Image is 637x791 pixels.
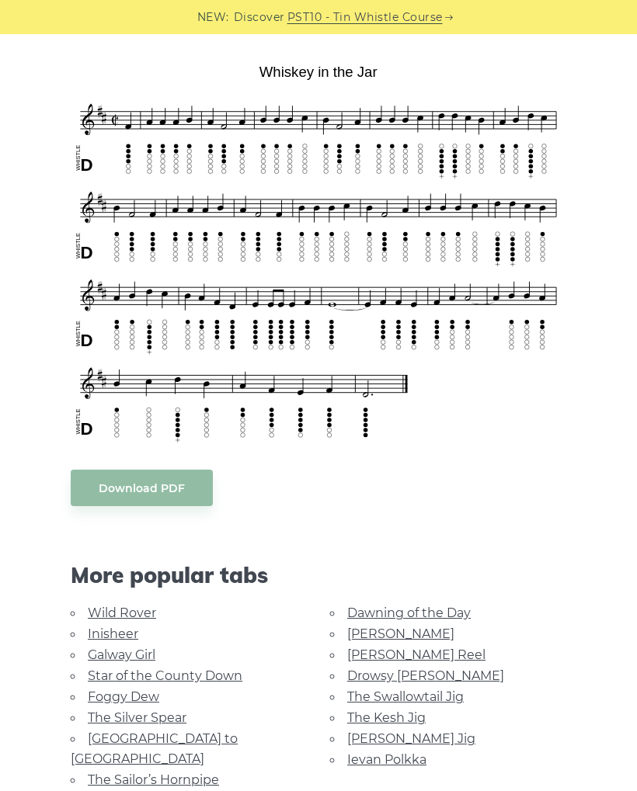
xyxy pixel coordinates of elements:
[347,689,464,704] a: The Swallowtail Jig
[88,626,138,641] a: Inisheer
[71,562,566,588] span: More popular tabs
[347,752,426,767] a: Ievan Polkka
[88,710,186,725] a: The Silver Spear
[71,731,238,766] a: [GEOGRAPHIC_DATA] to [GEOGRAPHIC_DATA]
[347,668,504,683] a: Drowsy [PERSON_NAME]
[88,772,219,787] a: The Sailor’s Hornpipe
[347,710,426,725] a: The Kesh Jig
[347,647,486,662] a: [PERSON_NAME] Reel
[71,470,213,506] a: Download PDF
[88,647,155,662] a: Galway Girl
[88,668,242,683] a: Star of the County Down
[88,605,156,620] a: Wild Rover
[234,9,285,26] span: Discover
[347,605,471,620] a: Dawning of the Day
[347,731,475,746] a: [PERSON_NAME] Jig
[347,626,454,641] a: [PERSON_NAME]
[71,58,566,446] img: Whiskey in the Jar Tin Whistle Tab & Sheet Music
[88,689,159,704] a: Foggy Dew
[197,9,229,26] span: NEW:
[287,9,443,26] a: PST10 - Tin Whistle Course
